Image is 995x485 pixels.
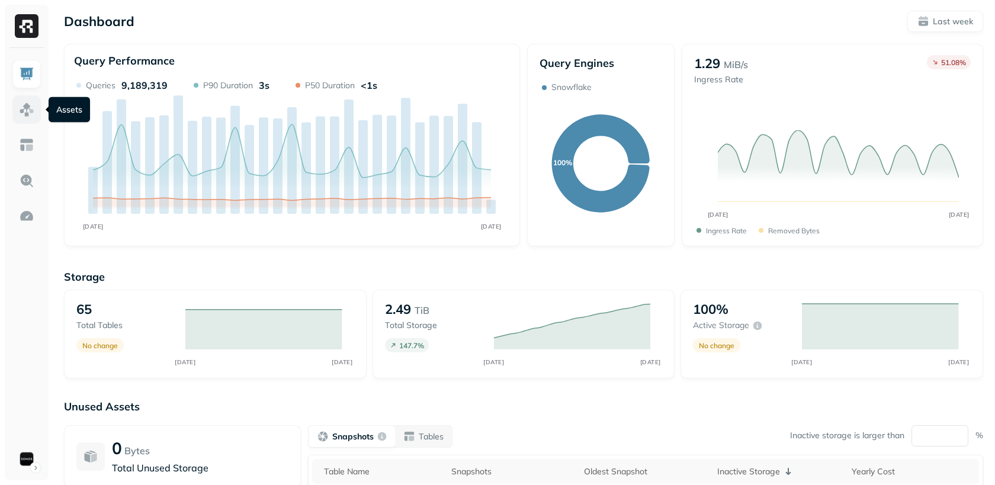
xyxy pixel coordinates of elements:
[717,466,780,477] p: Inactive Storage
[18,451,35,467] img: Sonos
[324,466,439,477] div: Table Name
[76,301,92,317] p: 65
[86,80,115,91] p: Queries
[121,79,168,91] p: 9,189,319
[332,431,374,442] p: Snapshots
[82,341,118,350] p: No change
[124,444,150,458] p: Bytes
[15,14,38,38] img: Ryft
[259,79,269,91] p: 3s
[19,208,34,224] img: Optimization
[948,211,969,219] tspan: [DATE]
[640,358,661,365] tspan: [DATE]
[305,80,355,91] p: P50 Duration
[693,301,728,317] p: 100%
[64,400,983,413] p: Unused Assets
[699,341,734,350] p: No change
[19,137,34,153] img: Asset Explorer
[551,82,592,93] p: Snowflake
[553,158,572,167] text: 100%
[949,358,970,365] tspan: [DATE]
[584,466,705,477] div: Oldest Snapshot
[64,270,983,284] p: Storage
[332,358,352,365] tspan: [DATE]
[19,173,34,188] img: Query Explorer
[707,211,728,219] tspan: [DATE]
[941,58,966,67] p: 51.08 %
[112,461,288,475] p: Total Unused Storage
[385,301,411,317] p: 2.49
[19,66,34,82] img: Dashboard
[694,55,720,72] p: 1.29
[74,54,175,68] p: Query Performance
[483,358,504,365] tspan: [DATE]
[540,56,662,70] p: Query Engines
[385,320,482,331] p: Total storage
[706,226,747,235] p: Ingress Rate
[724,57,748,72] p: MiB/s
[451,466,573,477] div: Snapshots
[175,358,196,365] tspan: [DATE]
[933,16,973,27] p: Last week
[415,303,429,317] p: TiB
[852,466,973,477] div: Yearly Cost
[19,102,34,117] img: Assets
[790,430,904,441] p: Inactive storage is larger than
[792,358,813,365] tspan: [DATE]
[907,11,983,32] button: Last week
[112,438,122,458] p: 0
[419,431,444,442] p: Tables
[399,341,424,350] p: 147.7 %
[76,320,174,331] p: Total tables
[975,430,983,441] p: %
[481,223,502,230] tspan: [DATE]
[361,79,377,91] p: <1s
[203,80,253,91] p: P90 Duration
[768,226,820,235] p: Removed bytes
[694,74,748,85] p: Ingress Rate
[49,97,90,123] div: Assets
[64,13,134,30] p: Dashboard
[83,223,104,230] tspan: [DATE]
[693,320,749,331] p: Active storage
